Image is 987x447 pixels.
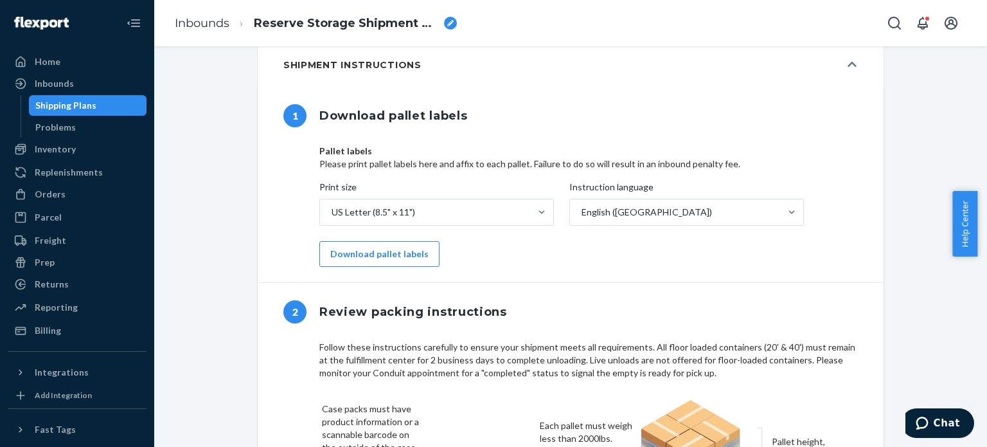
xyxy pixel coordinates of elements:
div: Fast Tags [35,423,76,436]
div: US Letter (8.5" x 11") [332,206,415,219]
img: Flexport logo [14,17,69,30]
div: Inbounds [35,77,74,90]
div: Freight [35,234,66,247]
button: Open notifications [910,10,936,36]
span: 2 [283,300,307,324]
button: Fast Tags [8,419,147,440]
a: Shipping Plans [29,95,147,116]
h1: Download pallet labels [319,102,467,129]
div: Inventory [35,143,76,156]
div: Home [35,55,60,68]
a: Replenishments [8,162,147,183]
div: Reporting [35,301,78,314]
p: Please print pallet labels here and affix to each pallet. Failure to do so will result in an inbo... [319,158,858,170]
a: Inventory [8,139,147,160]
button: Shipment Instructions [258,43,884,87]
h1: Review packing instructions [319,298,507,325]
a: Parcel [8,207,147,228]
div: Replenishments [35,166,103,179]
a: Add Integration [8,388,147,403]
figcaption: Each pallet must weigh less than 2000lbs. [540,419,636,445]
div: Returns [35,278,69,291]
a: Freight [8,230,147,251]
span: Print size [319,181,357,199]
a: Prep [8,252,147,273]
iframe: Opens a widget where you can chat to one of our agents [905,408,974,441]
span: Instruction language [569,181,654,199]
div: Problems [35,121,76,134]
button: Integrations [8,362,147,383]
a: Returns [8,274,147,295]
button: Open Search Box [882,10,907,36]
button: Close Navigation [121,10,147,36]
span: Reserve Storage Shipment STI87ef48a943 [254,15,439,32]
input: Instruction languageEnglish ([GEOGRAPHIC_DATA]) [580,206,582,219]
button: Download pallet labels [319,241,440,267]
div: Integrations [35,366,89,379]
div: English ([GEOGRAPHIC_DATA]) [582,206,712,219]
a: Inbounds [8,73,147,94]
button: Help Center [952,191,977,257]
a: Reporting [8,297,147,318]
div: Parcel [35,211,62,224]
div: Billing [35,324,61,337]
p: Pallet labels [319,145,858,158]
ol: breadcrumbs [164,5,467,42]
button: Open account menu [938,10,964,36]
div: Follow these instructions carefully to ensure your shipment meets all requirements. All floor loa... [319,341,858,379]
h5: Shipment Instructions [283,59,422,71]
div: Add Integration [35,390,92,401]
a: Home [8,51,147,72]
div: Shipping Plans [35,99,96,112]
div: Orders [35,188,66,201]
a: Inbounds [175,16,229,30]
span: 1 [283,104,307,127]
a: Billing [8,320,147,341]
div: Prep [35,256,55,269]
a: Problems [29,117,147,138]
a: Orders [8,184,147,205]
